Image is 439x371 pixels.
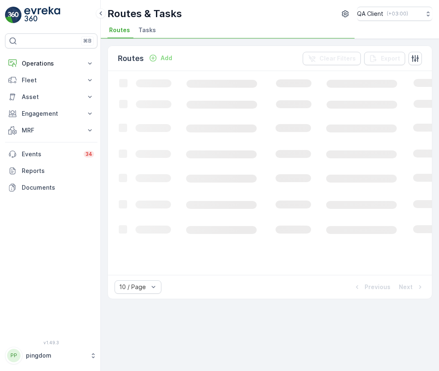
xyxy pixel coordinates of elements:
[387,10,408,17] p: ( +03:00 )
[107,7,182,20] p: Routes & Tasks
[5,105,97,122] button: Engagement
[22,126,81,135] p: MRF
[381,54,400,63] p: Export
[83,38,92,44] p: ⌘B
[7,349,20,362] div: PP
[161,54,172,62] p: Add
[5,72,97,89] button: Fleet
[85,151,92,158] p: 34
[5,340,97,345] span: v 1.49.3
[399,283,413,291] p: Next
[5,7,22,23] img: logo
[5,122,97,139] button: MRF
[5,55,97,72] button: Operations
[138,26,156,34] span: Tasks
[303,52,361,65] button: Clear Filters
[26,351,86,360] p: pingdom
[5,347,97,364] button: PPpingdom
[5,179,97,196] a: Documents
[22,183,94,192] p: Documents
[365,283,391,291] p: Previous
[22,59,81,68] p: Operations
[357,7,432,21] button: QA Client(+03:00)
[22,76,81,84] p: Fleet
[364,52,405,65] button: Export
[22,167,94,175] p: Reports
[5,89,97,105] button: Asset
[357,10,383,18] p: QA Client
[352,282,391,292] button: Previous
[145,53,176,63] button: Add
[5,146,97,163] a: Events34
[5,163,97,179] a: Reports
[22,109,81,118] p: Engagement
[118,53,144,64] p: Routes
[109,26,130,34] span: Routes
[24,7,60,23] img: logo_light-DOdMpM7g.png
[398,282,425,292] button: Next
[22,150,79,158] p: Events
[319,54,356,63] p: Clear Filters
[22,93,81,101] p: Asset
